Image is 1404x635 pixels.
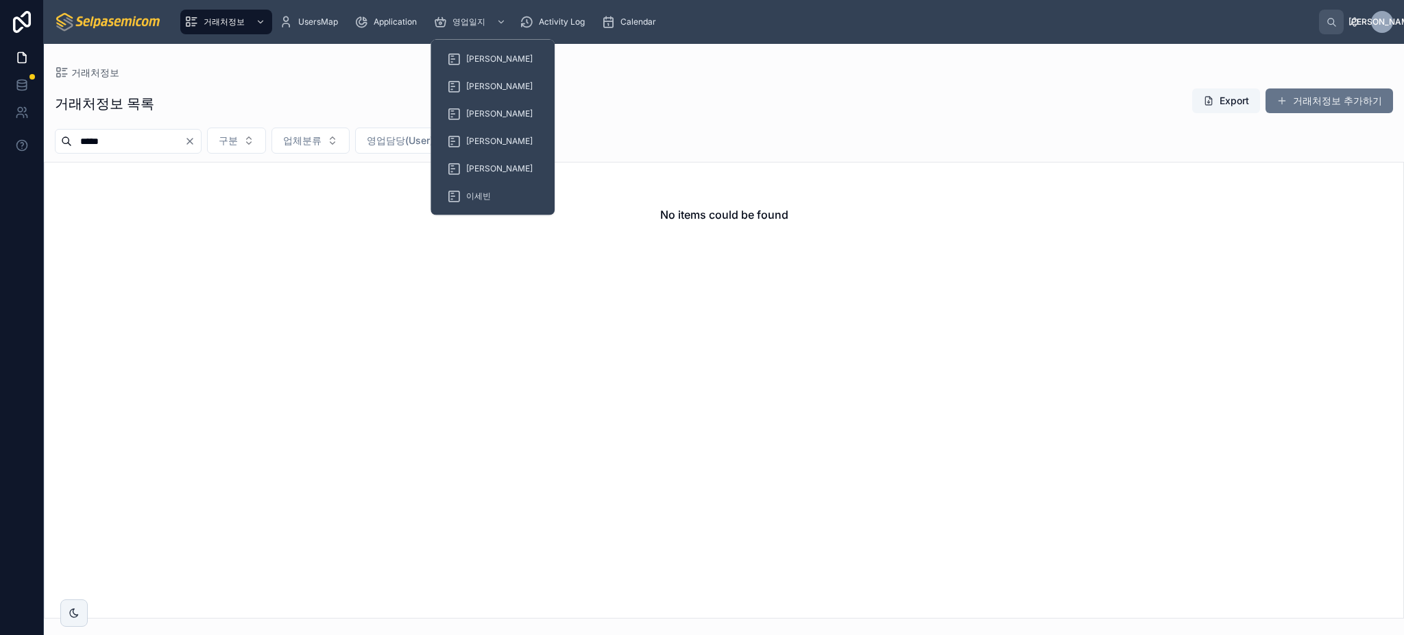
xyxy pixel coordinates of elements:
[1266,88,1393,113] button: 거래처정보 추가하기
[367,134,433,147] span: 영업담당(User)
[466,136,533,147] span: [PERSON_NAME]
[439,129,546,154] a: [PERSON_NAME]
[466,108,533,119] span: [PERSON_NAME]
[466,163,533,174] span: [PERSON_NAME]
[204,16,245,27] span: 거래처정보
[283,134,322,147] span: 업체분류
[298,16,338,27] span: UsersMap
[439,156,546,181] a: [PERSON_NAME]
[466,53,533,64] span: [PERSON_NAME]
[219,134,238,147] span: 구분
[71,66,119,80] span: 거래처정보
[429,10,513,34] a: 영업일지
[597,10,666,34] a: Calendar
[55,94,154,113] h1: 거래처정보 목록
[439,101,546,126] a: [PERSON_NAME]
[184,136,201,147] button: Clear
[275,10,348,34] a: UsersMap
[466,81,533,92] span: [PERSON_NAME]
[355,128,461,154] button: Select Button
[350,10,426,34] a: Application
[207,128,266,154] button: Select Button
[55,11,162,33] img: App logo
[173,7,1319,37] div: scrollable content
[374,16,417,27] span: Application
[55,66,119,80] a: 거래처정보
[452,16,485,27] span: 영업일지
[466,191,491,202] span: 이세빈
[620,16,656,27] span: Calendar
[180,10,272,34] a: 거래처정보
[516,10,594,34] a: Activity Log
[539,16,585,27] span: Activity Log
[439,184,546,208] a: 이세빈
[439,47,546,71] a: [PERSON_NAME]
[439,74,546,99] a: [PERSON_NAME]
[271,128,350,154] button: Select Button
[660,206,788,223] h2: No items could be found
[1192,88,1260,113] button: Export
